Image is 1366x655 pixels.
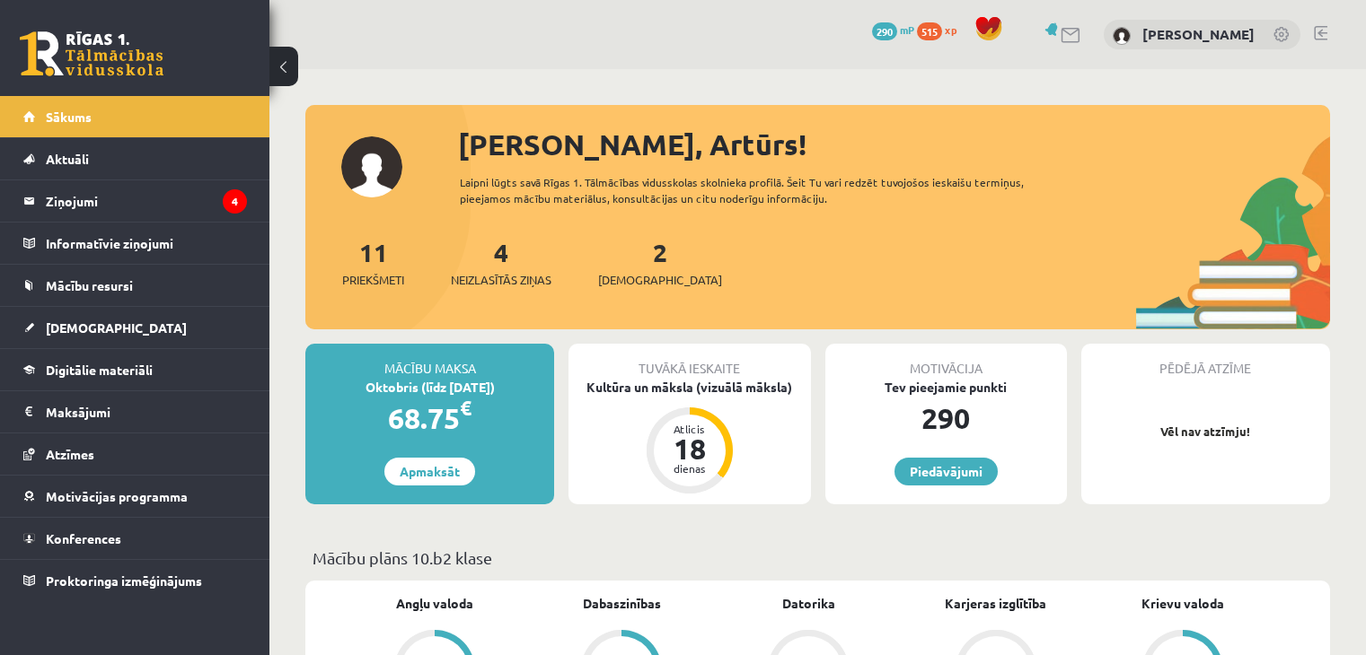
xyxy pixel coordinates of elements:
a: Karjeras izglītība [945,594,1046,613]
div: Tev pieejamie punkti [825,378,1067,397]
a: Informatīvie ziņojumi [23,223,247,264]
span: [DEMOGRAPHIC_DATA] [46,319,187,336]
a: Maksājumi [23,391,247,432]
a: Rīgas 1. Tālmācības vidusskola [20,31,163,76]
div: 290 [825,397,1067,440]
i: 4 [223,189,247,214]
legend: Informatīvie ziņojumi [46,223,247,264]
span: Sākums [46,109,92,125]
span: Digitālie materiāli [46,362,153,378]
a: Motivācijas programma [23,476,247,517]
span: € [460,395,471,421]
a: Datorika [782,594,835,613]
div: 68.75 [305,397,554,440]
a: Proktoringa izmēģinājums [23,560,247,601]
div: Motivācija [825,344,1067,378]
img: Artūrs Ungurs [1113,27,1131,45]
a: Angļu valoda [396,594,473,613]
div: Mācību maksa [305,344,554,378]
a: [DEMOGRAPHIC_DATA] [23,307,247,348]
a: Piedāvājumi [895,458,998,485]
span: mP [900,22,914,37]
span: [DEMOGRAPHIC_DATA] [598,271,722,289]
a: Ziņojumi4 [23,180,247,222]
a: Digitālie materiāli [23,349,247,390]
div: 18 [663,434,717,463]
div: Laipni lūgts savā Rīgas 1. Tālmācības vidusskolas skolnieka profilā. Šeit Tu vari redzēt tuvojošo... [460,174,1075,206]
div: [PERSON_NAME], Artūrs! [458,123,1330,166]
div: Kultūra un māksla (vizuālā māksla) [568,378,810,397]
p: Vēl nav atzīmju! [1090,423,1321,441]
div: Atlicis [663,424,717,434]
span: Priekšmeti [342,271,404,289]
a: Aktuāli [23,138,247,179]
a: Konferences [23,518,247,559]
a: 2[DEMOGRAPHIC_DATA] [598,236,722,289]
div: Tuvākā ieskaite [568,344,810,378]
a: 4Neizlasītās ziņas [451,236,551,289]
span: Neizlasītās ziņas [451,271,551,289]
legend: Ziņojumi [46,180,247,222]
a: 515 xp [917,22,965,37]
span: Atzīmes [46,446,94,462]
a: [PERSON_NAME] [1142,25,1255,43]
a: Atzīmes [23,433,247,475]
a: Sākums [23,96,247,137]
a: Kultūra un māksla (vizuālā māksla) Atlicis 18 dienas [568,378,810,496]
a: Krievu valoda [1141,594,1224,613]
a: Dabaszinības [583,594,661,613]
span: Motivācijas programma [46,488,188,504]
p: Mācību plāns 10.b2 klase [313,546,1323,570]
a: Mācību resursi [23,265,247,306]
span: Aktuāli [46,151,89,167]
span: xp [945,22,956,37]
span: Proktoringa izmēģinājums [46,572,202,589]
span: Mācību resursi [46,277,133,293]
div: Pēdējā atzīme [1081,344,1330,378]
legend: Maksājumi [46,391,247,432]
span: 515 [917,22,942,40]
span: Konferences [46,530,121,546]
div: dienas [663,463,717,474]
a: Apmaksāt [384,458,475,485]
a: 290 mP [872,22,914,37]
a: 11Priekšmeti [342,236,404,289]
span: 290 [872,22,897,40]
div: Oktobris (līdz [DATE]) [305,378,554,397]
